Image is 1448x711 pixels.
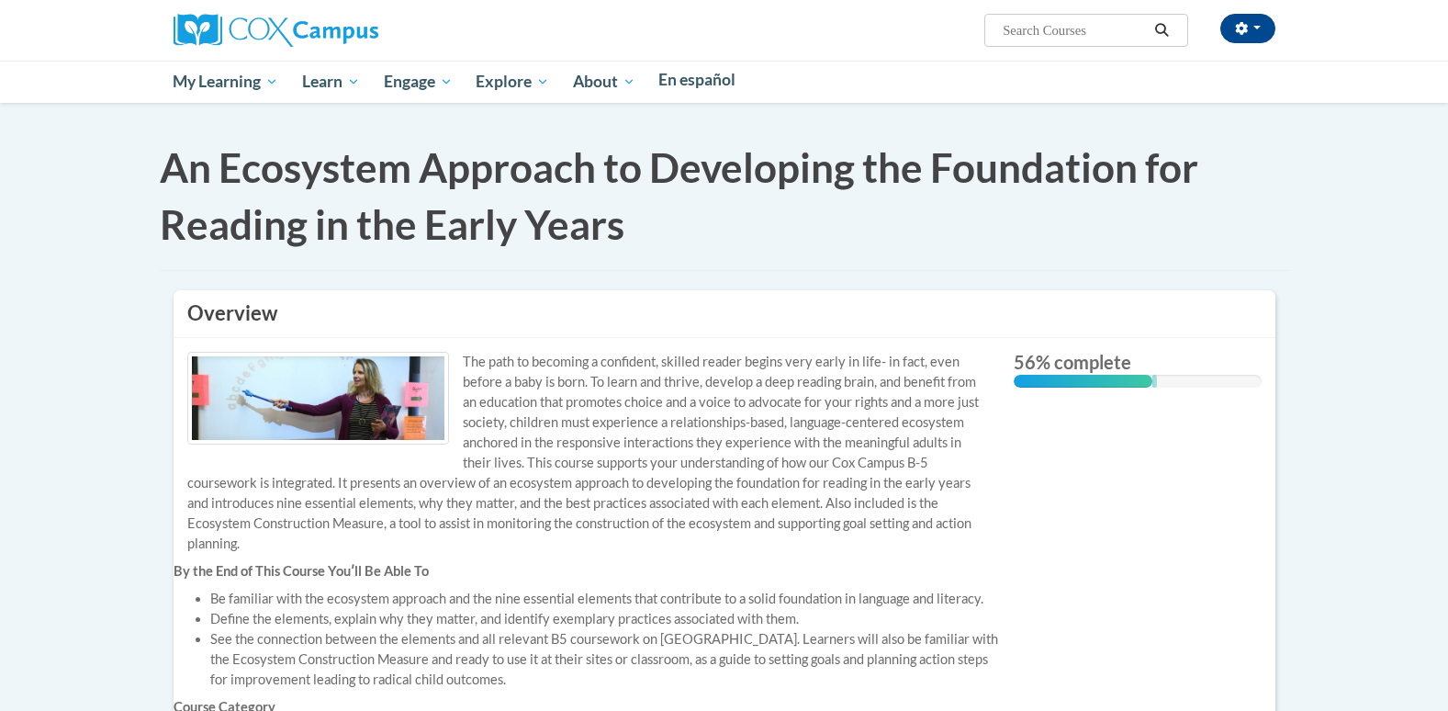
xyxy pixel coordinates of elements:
li: See the connection between the elements and all relevant B5 coursework on [GEOGRAPHIC_DATA]. Lear... [210,629,1000,690]
a: Cox Campus [174,21,378,37]
div: 0.001% [1152,375,1157,388]
span: Learn [302,71,360,93]
img: Course logo image [187,352,449,445]
span: Explore [476,71,549,93]
li: Define the elements, explain why they matter, and identify exemplary practices associated with them. [210,609,1000,629]
span: Engage [384,71,453,93]
span: En español [658,70,735,89]
li: Be familiar with the ecosystem approach and the nine essential elements that contribute to a soli... [210,589,1000,609]
a: Engage [372,61,465,103]
a: My Learning [162,61,291,103]
label: 56% complete [1014,352,1262,372]
button: Search [1148,19,1175,41]
div: 56% complete [1014,375,1152,388]
span: About [573,71,635,93]
a: Explore [464,61,561,103]
img: Cox Campus [174,14,378,47]
h6: By the End of This Course Youʹll Be Able To [174,563,1000,580]
input: Search Courses [1001,19,1148,41]
i:  [1153,24,1170,38]
a: En español [647,61,748,99]
a: Learn [290,61,372,103]
div: Main menu [146,61,1303,103]
button: Account Settings [1220,14,1275,43]
span: An Ecosystem Approach to Developing the Foundation for Reading in the Early Years [160,143,1198,248]
h3: Overview [187,299,1262,328]
a: About [561,61,647,103]
div: The path to becoming a confident, skilled reader begins very early in life- in fact, even before ... [187,352,986,554]
span: My Learning [173,71,278,93]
